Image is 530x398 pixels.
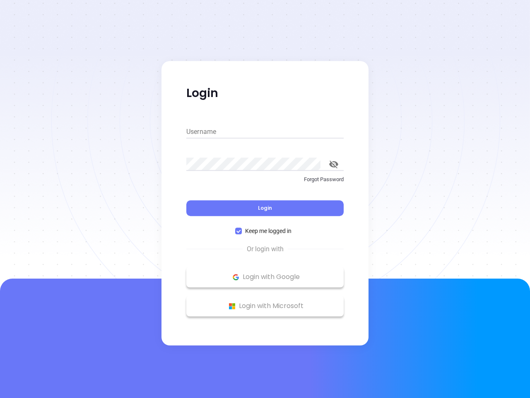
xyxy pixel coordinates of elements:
span: Keep me logged in [242,226,295,235]
img: Microsoft Logo [227,301,237,311]
span: Login [258,204,272,211]
span: Or login with [243,244,288,254]
button: Google Logo Login with Google [186,267,344,287]
p: Login with Microsoft [190,300,340,312]
img: Google Logo [231,272,241,282]
button: toggle password visibility [324,154,344,174]
p: Forgot Password [186,175,344,184]
p: Login with Google [190,271,340,283]
button: Microsoft Logo Login with Microsoft [186,296,344,316]
button: Login [186,200,344,216]
p: Login [186,86,344,101]
a: Forgot Password [186,175,344,190]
